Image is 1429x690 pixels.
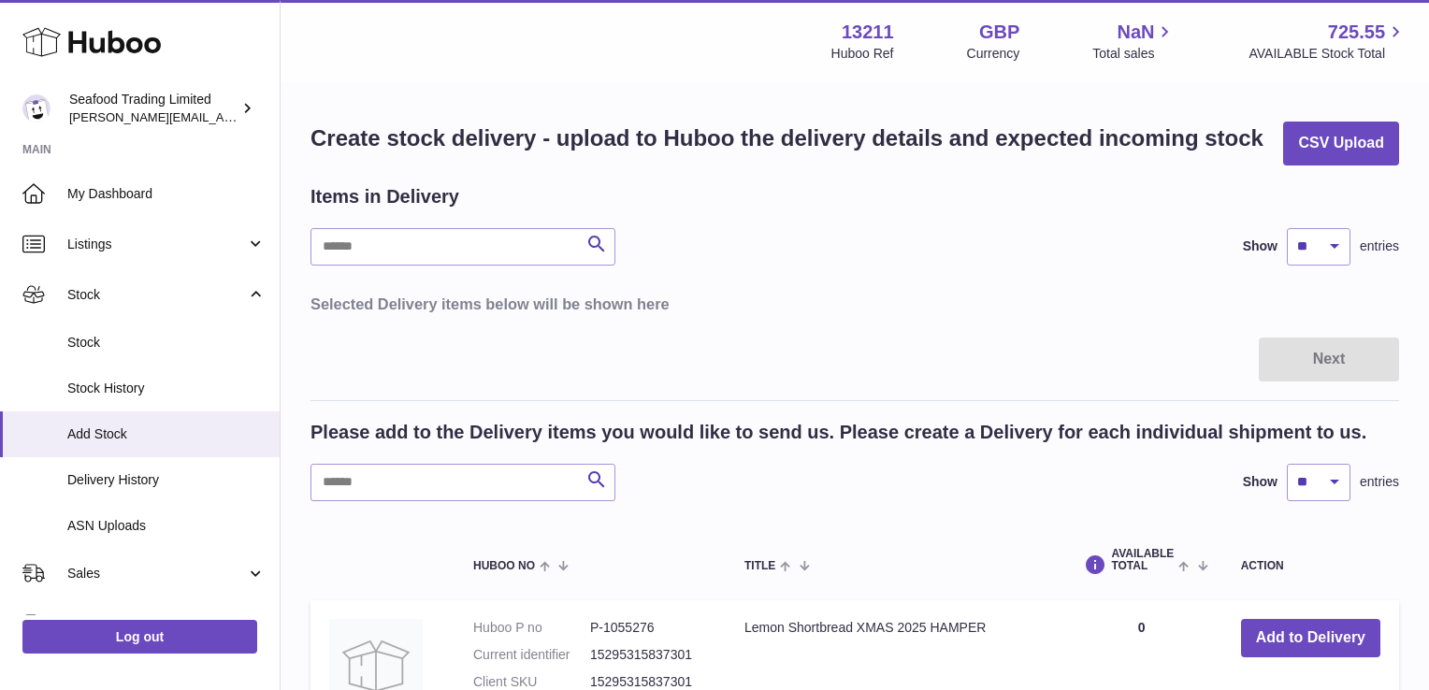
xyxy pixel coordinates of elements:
[67,517,266,535] span: ASN Uploads
[67,471,266,489] span: Delivery History
[1249,45,1407,63] span: AVAILABLE Stock Total
[67,334,266,352] span: Stock
[310,294,1399,314] h3: Selected Delivery items below will be shown here
[67,185,266,203] span: My Dashboard
[1092,20,1176,63] a: NaN Total sales
[1360,237,1399,255] span: entries
[1360,473,1399,491] span: entries
[1092,45,1176,63] span: Total sales
[842,20,894,45] strong: 13211
[69,109,375,124] span: [PERSON_NAME][EMAIL_ADDRESS][DOMAIN_NAME]
[979,20,1019,45] strong: GBP
[67,565,246,582] span: Sales
[1111,548,1174,572] span: AVAILABLE Total
[1243,237,1277,255] label: Show
[744,560,775,572] span: Title
[310,184,459,209] h2: Items in Delivery
[69,91,238,126] div: Seafood Trading Limited
[831,45,894,63] div: Huboo Ref
[310,420,1366,445] h2: Please add to the Delivery items you would like to send us. Please create a Delivery for each ind...
[1283,122,1399,165] button: CSV Upload
[1241,619,1380,657] button: Add to Delivery
[67,425,266,443] span: Add Stock
[1241,560,1380,572] div: Action
[22,94,51,122] img: nathaniellynch@rickstein.com
[67,286,246,304] span: Stock
[22,620,257,654] a: Log out
[1117,20,1154,45] span: NaN
[473,619,590,637] dt: Huboo P no
[67,236,246,253] span: Listings
[310,123,1263,153] h1: Create stock delivery - upload to Huboo the delivery details and expected incoming stock
[67,380,266,397] span: Stock History
[1243,473,1277,491] label: Show
[1328,20,1385,45] span: 725.55
[590,646,707,664] dd: 15295315837301
[590,619,707,637] dd: P-1055276
[1249,20,1407,63] a: 725.55 AVAILABLE Stock Total
[967,45,1020,63] div: Currency
[473,560,535,572] span: Huboo no
[473,646,590,664] dt: Current identifier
